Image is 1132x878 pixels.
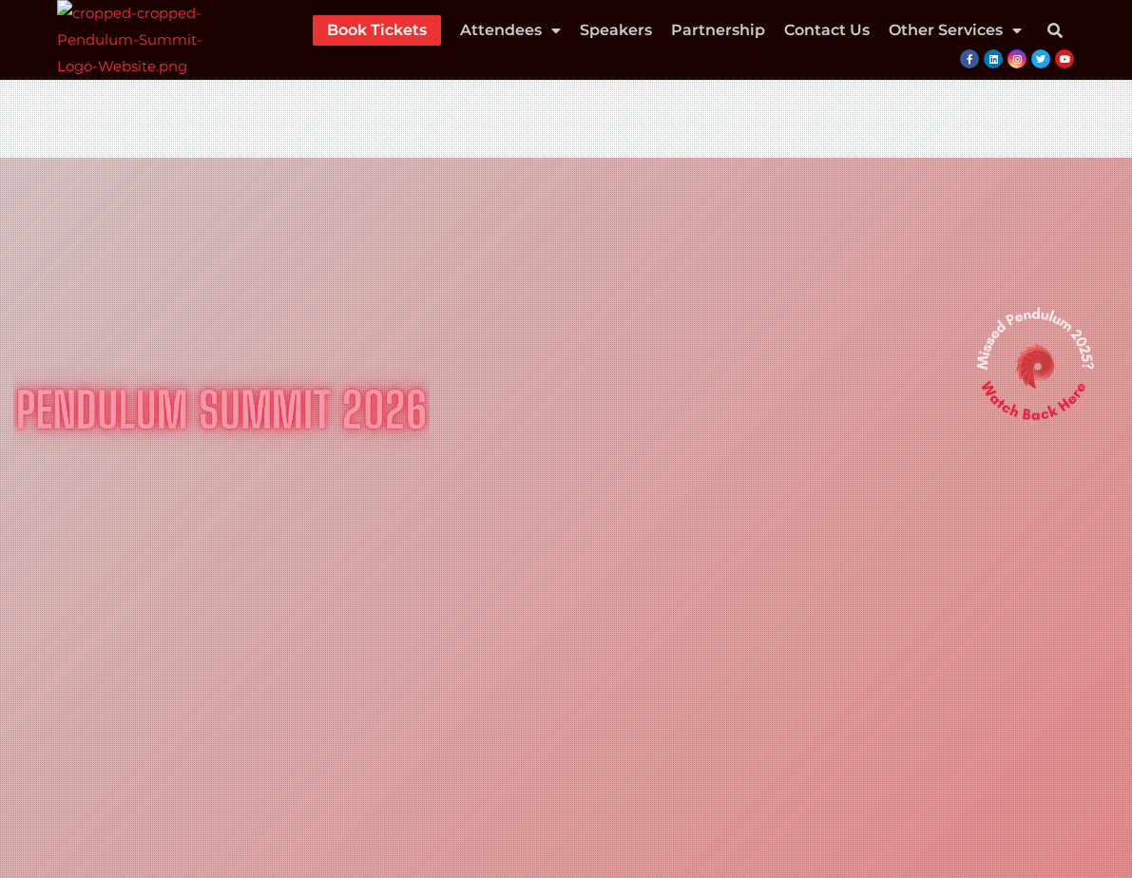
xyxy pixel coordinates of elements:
a: Speakers [580,15,652,46]
a: Attendees [460,15,561,46]
nav: Menu [313,15,1022,46]
a: Other Services [889,15,1022,46]
a: Contact Us [784,15,870,46]
a: Partnership [671,15,765,46]
a: Book Tickets [327,15,427,46]
div: Search [1036,11,1074,49]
